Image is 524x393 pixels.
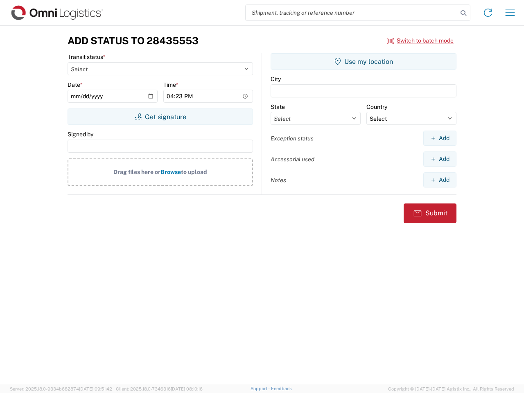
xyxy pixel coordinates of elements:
[251,386,271,391] a: Support
[271,156,314,163] label: Accessorial used
[68,35,199,47] h3: Add Status to 28435553
[366,103,387,111] label: Country
[423,172,456,187] button: Add
[271,53,456,70] button: Use my location
[271,386,292,391] a: Feedback
[387,34,454,47] button: Switch to batch mode
[68,131,93,138] label: Signed by
[271,135,314,142] label: Exception status
[113,169,160,175] span: Drag files here or
[68,81,83,88] label: Date
[271,176,286,184] label: Notes
[181,169,207,175] span: to upload
[68,53,106,61] label: Transit status
[171,386,203,391] span: [DATE] 08:10:16
[79,386,112,391] span: [DATE] 09:51:42
[271,75,281,83] label: City
[68,108,253,125] button: Get signature
[116,386,203,391] span: Client: 2025.18.0-7346316
[246,5,458,20] input: Shipment, tracking or reference number
[423,131,456,146] button: Add
[423,151,456,167] button: Add
[160,169,181,175] span: Browse
[388,385,514,393] span: Copyright © [DATE]-[DATE] Agistix Inc., All Rights Reserved
[10,386,112,391] span: Server: 2025.18.0-9334b682874
[404,203,456,223] button: Submit
[271,103,285,111] label: State
[163,81,178,88] label: Time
